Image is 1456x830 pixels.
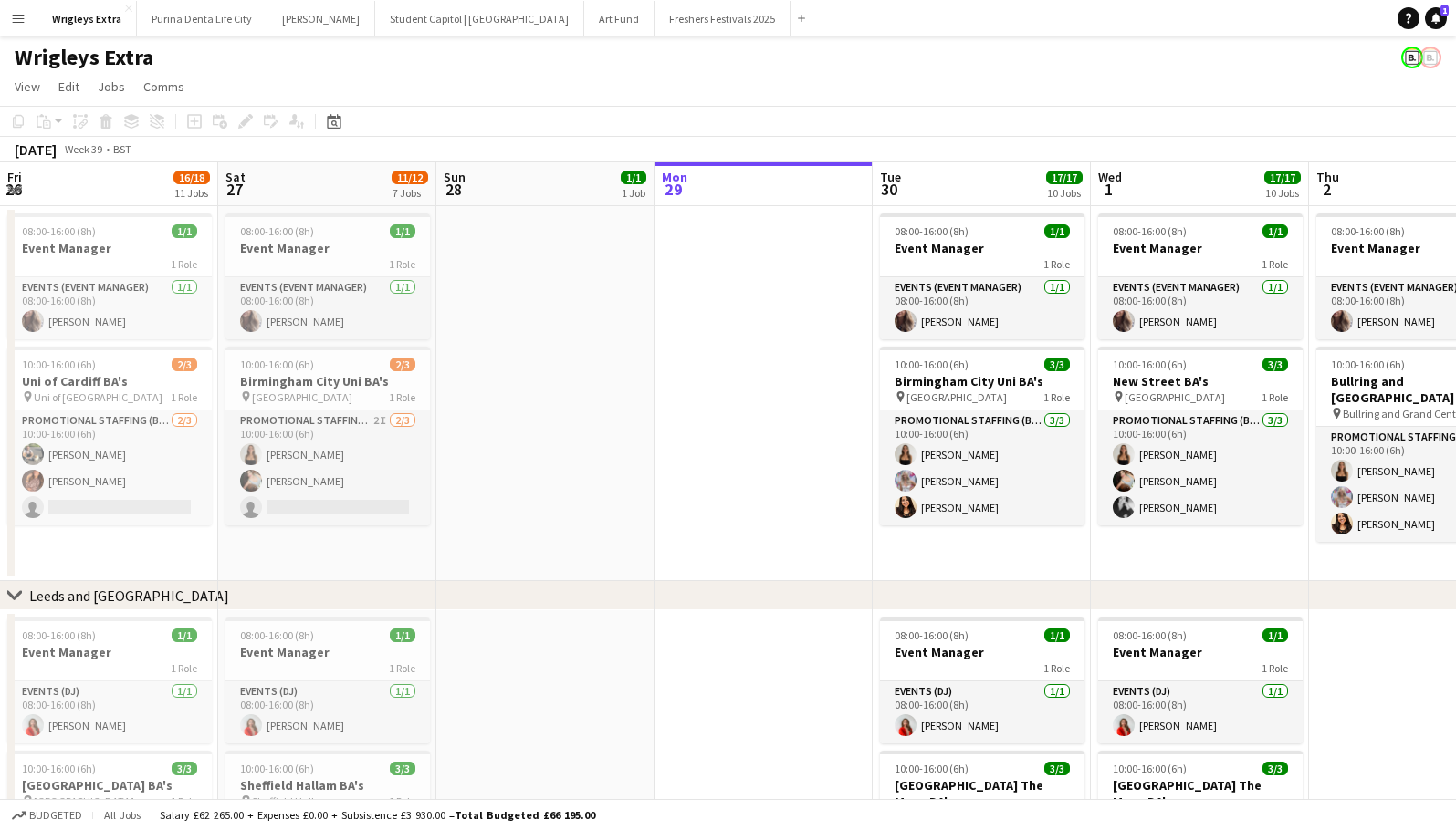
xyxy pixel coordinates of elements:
[895,358,969,371] span: 10:00-16:00 (6h)
[29,809,82,822] span: Budgeted
[240,224,314,238] span: 08:00-16:00 (8h)
[60,142,106,156] span: Week 39
[7,240,212,256] h3: Event Manager
[1331,358,1405,371] span: 10:00-16:00 (6h)
[9,805,85,825] button: Budgeted
[225,347,430,525] app-job-card: 10:00-16:00 (6h)2/3Birmingham City Uni BA's [GEOGRAPHIC_DATA]1 RolePromotional Staffing (Brand Am...
[172,762,197,775] span: 3/3
[7,75,47,99] a: View
[137,1,267,36] button: Purina Denta Life City
[393,186,427,200] div: 7 Jobs
[880,240,1084,256] h3: Event Manager
[7,213,212,339] div: 08:00-16:00 (8h)1/1Event Manager1 RoleEvents (Event Manager)1/108:00-16:00 (8h)[PERSON_NAME]
[225,681,430,743] app-card-role: Events (DJ)1/108:00-16:00 (8h)[PERSON_NAME]
[98,78,125,95] span: Jobs
[1262,628,1288,642] span: 1/1
[1262,358,1288,371] span: 3/3
[1098,169,1122,185] span: Wed
[1098,644,1303,660] h3: Event Manager
[895,224,969,238] span: 08:00-16:00 (8h)
[880,169,901,185] span: Tue
[1044,628,1070,642] span: 1/1
[1043,390,1070,404] span: 1 Role
[7,347,212,525] app-job-card: 10:00-16:00 (6h)2/3Uni of Cardiff BA's Uni of [GEOGRAPHIC_DATA]1 RolePromotional Staffing (Brand ...
[1314,179,1339,200] span: 2
[7,681,212,743] app-card-role: Events (DJ)1/108:00-16:00 (8h)[PERSON_NAME]
[1098,617,1303,743] app-job-card: 08:00-16:00 (8h)1/1Event Manager1 RoleEvents (DJ)1/108:00-16:00 (8h)[PERSON_NAME]
[389,661,415,675] span: 1 Role
[225,169,246,185] span: Sat
[171,390,197,404] span: 1 Role
[390,358,415,371] span: 2/3
[172,224,197,238] span: 1/1
[223,179,246,200] span: 27
[1098,347,1303,525] app-job-card: 10:00-16:00 (6h)3/3New Street BA's [GEOGRAPHIC_DATA]1 RolePromotional Staffing (Brand Ambassadors...
[895,762,969,775] span: 10:00-16:00 (6h)
[171,257,197,271] span: 1 Role
[240,762,314,775] span: 10:00-16:00 (6h)
[1095,179,1122,200] span: 1
[174,186,209,200] div: 11 Jobs
[880,617,1084,743] app-job-card: 08:00-16:00 (8h)1/1Event Manager1 RoleEvents (DJ)1/108:00-16:00 (8h)[PERSON_NAME]
[267,1,375,36] button: [PERSON_NAME]
[1425,7,1447,29] a: 1
[225,410,430,525] app-card-role: Promotional Staffing (Brand Ambassadors)2I2/310:00-16:00 (6h)[PERSON_NAME][PERSON_NAME]
[160,808,595,822] div: Salary £62 265.00 + Expenses £0.00 + Subsistence £3 930.00 =
[171,661,197,675] span: 1 Role
[390,762,415,775] span: 3/3
[136,75,192,99] a: Comms
[662,169,687,185] span: Mon
[58,78,79,95] span: Edit
[389,390,415,404] span: 1 Role
[1440,5,1449,16] span: 1
[7,644,212,660] h3: Event Manager
[143,78,184,95] span: Comms
[7,777,212,794] h3: [GEOGRAPHIC_DATA] BA's
[621,171,646,184] span: 1/1
[880,347,1084,525] app-job-card: 10:00-16:00 (6h)3/3Birmingham City Uni BA's [GEOGRAPHIC_DATA]1 RolePromotional Staffing (Brand Am...
[7,617,212,743] app-job-card: 08:00-16:00 (8h)1/1Event Manager1 RoleEvents (DJ)1/108:00-16:00 (8h)[PERSON_NAME]
[1113,358,1187,371] span: 10:00-16:00 (6h)
[390,224,415,238] span: 1/1
[225,373,430,389] h3: Birmingham City Uni BA's
[880,644,1084,660] h3: Event Manager
[22,762,96,775] span: 10:00-16:00 (6h)
[906,390,1007,404] span: [GEOGRAPHIC_DATA]
[1046,171,1083,184] span: 17/17
[880,213,1084,339] div: 08:00-16:00 (8h)1/1Event Manager1 RoleEvents (Event Manager)1/108:00-16:00 (8h)[PERSON_NAME]
[252,794,330,808] span: Sheffield Hallam
[1113,628,1187,642] span: 08:00-16:00 (8h)
[7,373,212,389] h3: Uni of Cardiff BA's
[1098,213,1303,339] app-job-card: 08:00-16:00 (8h)1/1Event Manager1 RoleEvents (Event Manager)1/108:00-16:00 (8h)[PERSON_NAME]
[172,628,197,642] span: 1/1
[455,808,595,822] span: Total Budgeted £66 195.00
[34,794,134,808] span: [GEOGRAPHIC_DATA]
[225,617,430,743] app-job-card: 08:00-16:00 (8h)1/1Event Manager1 RoleEvents (DJ)1/108:00-16:00 (8h)[PERSON_NAME]
[880,277,1084,339] app-card-role: Events (Event Manager)1/108:00-16:00 (8h)[PERSON_NAME]
[1098,373,1303,389] h3: New Street BA's
[100,808,144,822] span: All jobs
[1265,186,1300,200] div: 10 Jobs
[90,75,132,99] a: Jobs
[22,628,96,642] span: 08:00-16:00 (8h)
[7,277,212,339] app-card-role: Events (Event Manager)1/108:00-16:00 (8h)[PERSON_NAME]
[1098,777,1303,810] h3: [GEOGRAPHIC_DATA] The Moor BA's
[444,169,466,185] span: Sun
[584,1,655,36] button: Art Fund
[51,75,87,99] a: Edit
[15,44,153,71] h1: Wrigleys Extra
[172,358,197,371] span: 2/3
[225,213,430,339] app-job-card: 08:00-16:00 (8h)1/1Event Manager1 RoleEvents (Event Manager)1/108:00-16:00 (8h)[PERSON_NAME]
[1098,277,1303,339] app-card-role: Events (Event Manager)1/108:00-16:00 (8h)[PERSON_NAME]
[7,410,212,525] app-card-role: Promotional Staffing (Brand Ambassadors)2/310:00-16:00 (6h)[PERSON_NAME][PERSON_NAME]
[441,179,466,200] span: 28
[1331,224,1405,238] span: 08:00-16:00 (8h)
[1125,390,1225,404] span: [GEOGRAPHIC_DATA]
[375,1,584,36] button: Student Capitol | [GEOGRAPHIC_DATA]
[173,171,210,184] span: 16/18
